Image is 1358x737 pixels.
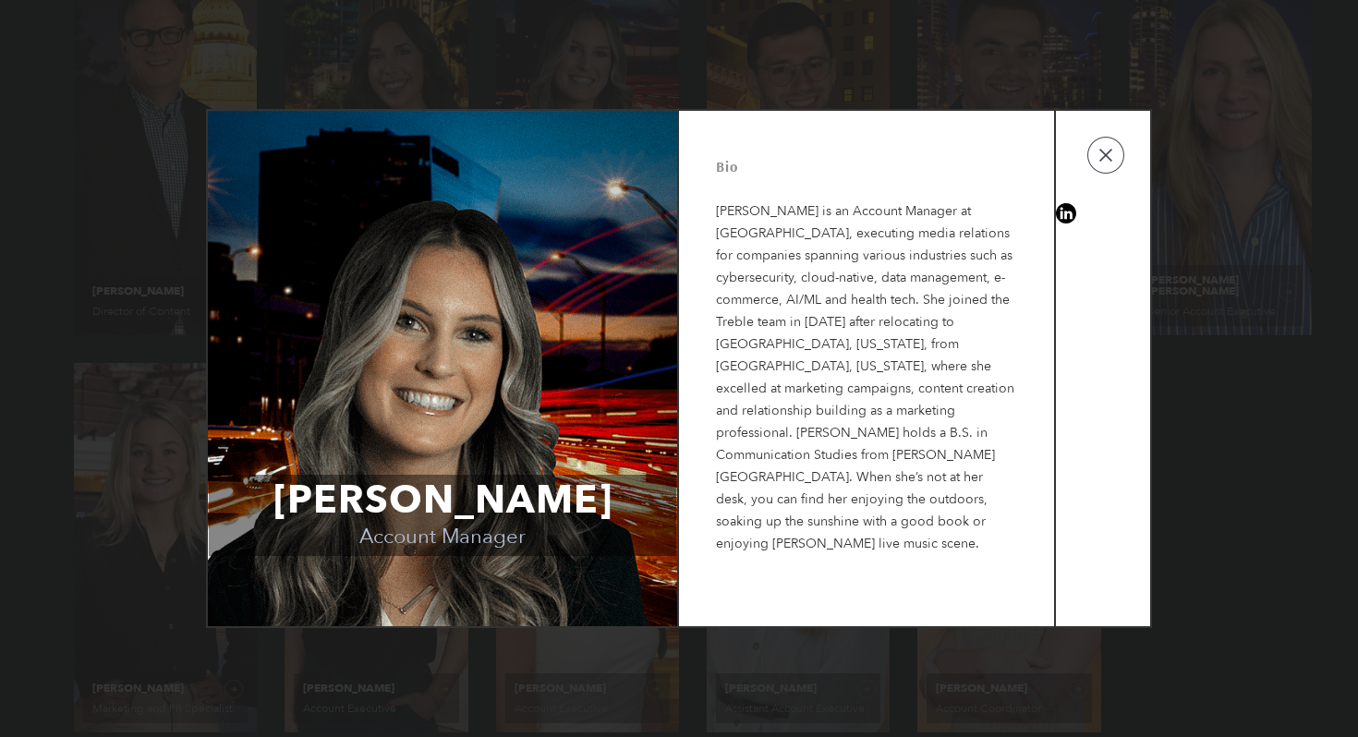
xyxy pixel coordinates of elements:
[209,475,676,526] span: [PERSON_NAME]
[209,526,676,556] span: Account Manager
[1056,203,1076,224] a: View on linkedin
[716,177,1017,555] p: [PERSON_NAME] is an Account Manager at [GEOGRAPHIC_DATA], executing media relations for companies...
[716,157,738,175] mark: Bio
[1087,137,1124,174] button: Close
